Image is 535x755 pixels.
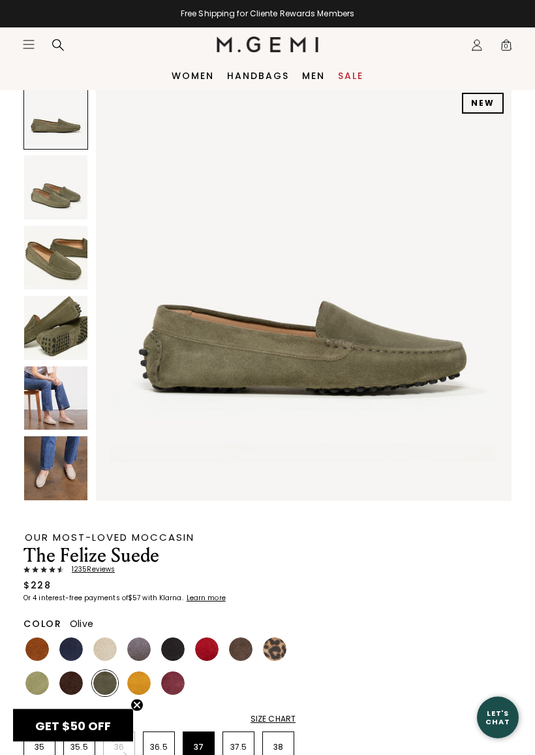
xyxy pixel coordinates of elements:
img: The Felize Suede [24,297,87,360]
klarna-placement-style-cta: Learn more [187,594,226,603]
p: 37.5 [223,743,254,753]
img: Latte [93,638,117,662]
img: Gray [127,638,151,662]
img: Pistachio [25,672,49,696]
div: $228 [23,579,51,592]
button: Open site menu [22,38,35,51]
span: GET $50 OFF [35,718,111,734]
div: NEW [462,93,504,114]
a: Sale [338,71,363,81]
img: The Felize Suede [24,367,87,430]
img: Sunset Red [195,638,219,662]
img: Black [161,638,185,662]
img: Midnight Blue [59,638,83,662]
p: 36 [104,743,134,753]
a: Learn more [185,595,226,603]
p: 35 [24,743,55,753]
img: The Felize Suede [24,156,87,219]
a: Men [302,71,325,81]
img: Sunflower [127,672,151,696]
p: 35.5 [64,743,95,753]
p: 38 [263,743,294,753]
img: The Felize Suede [96,86,512,502]
p: 36.5 [144,743,174,753]
klarna-placement-style-body: with Klarna [142,594,185,603]
div: GET $50 OFFClose teaser [13,709,133,742]
div: Our Most-Loved Moccasin [25,533,296,543]
span: Olive [70,618,93,631]
a: 1235Reviews [23,566,296,574]
span: 0 [500,41,513,54]
img: Olive [93,672,117,696]
div: Let's Chat [477,709,519,726]
img: The Felize Suede [24,227,87,290]
button: Close teaser [130,699,144,712]
h1: The Felize Suede [23,547,296,566]
h2: Color [23,619,62,630]
a: Handbags [227,71,289,81]
img: Leopard Print [263,638,286,662]
img: M.Gemi [217,37,319,52]
img: Chocolate [59,672,83,696]
img: Saddle [25,638,49,662]
klarna-placement-style-amount: $57 [128,594,140,603]
klarna-placement-style-body: Or 4 interest-free payments of [23,594,128,603]
img: Mushroom [229,638,252,662]
a: Women [172,71,214,81]
p: 37 [183,743,214,753]
img: The Felize Suede [24,437,87,500]
img: Burgundy [161,672,185,696]
span: 1235 Review s [64,566,115,574]
div: Size Chart [251,715,296,725]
